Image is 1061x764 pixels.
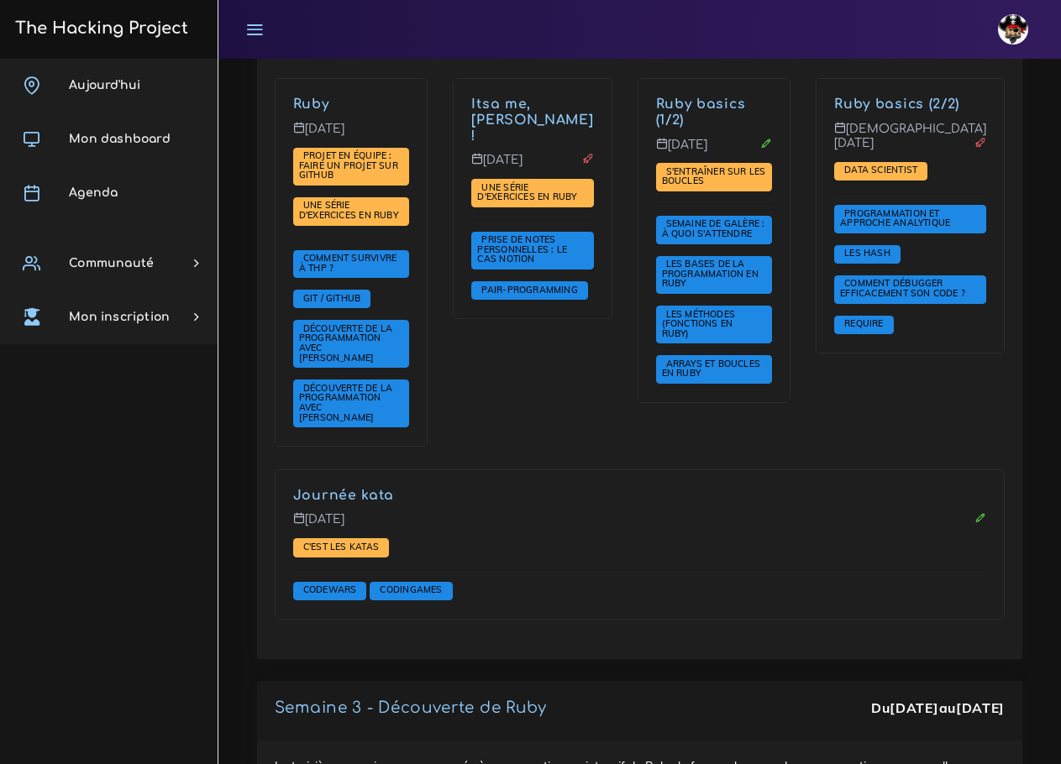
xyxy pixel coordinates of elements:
p: [DATE] [293,512,986,539]
a: Codingames [376,584,446,596]
h3: The Hacking Project [10,19,188,38]
p: [DATE] [293,122,410,149]
span: Agenda [69,186,118,199]
a: S'entraîner sur les boucles [662,166,766,188]
span: Une série d'exercices en Ruby [299,199,402,221]
a: Require [840,318,887,330]
a: Ruby basics (2/2) [834,97,959,112]
a: Semaine de galère : à quoi s'attendre [662,218,765,240]
span: Mon inscription [69,311,170,323]
div: Du au [871,699,1005,718]
a: Codewars [299,584,361,596]
span: Projet en équipe : faire un projet sur Github [299,149,398,181]
span: Les bases de la programmation en Ruby [662,258,759,289]
a: C'est les katas [299,542,383,553]
span: Communauté [69,257,154,269]
a: Data scientist [840,165,922,176]
span: Codingames [376,583,446,595]
span: C'est les katas [299,541,383,552]
a: Arrays et boucles en Ruby [662,358,761,380]
span: Mon dashboard [69,133,171,145]
strong: [DATE] [956,699,1005,716]
a: Les Hash [840,248,895,259]
a: Semaine 3 - Découverte de Ruby [275,699,547,716]
a: Les bases de la programmation en Ruby [662,259,759,290]
a: Pair-Programming [477,284,581,296]
img: avatar [998,14,1028,44]
span: Require [840,317,887,329]
a: Comment survivre à THP ? [299,253,397,275]
p: [DATE] [471,153,593,180]
a: Découverte de la programmation avec [PERSON_NAME] [299,383,392,424]
a: Une série d'exercices en Ruby [299,200,402,222]
span: Comment débugger efficacement son code ? [840,277,969,299]
a: Découverte de la programmation avec [PERSON_NAME] [299,323,392,364]
a: Git / Github [299,293,365,305]
p: [DATE] [656,138,773,165]
p: [DEMOGRAPHIC_DATA][DATE] [834,122,986,163]
span: Les Hash [840,247,895,259]
a: Journée kata [293,488,394,503]
a: Programmation et approche analytique [840,207,954,229]
span: Arrays et boucles en Ruby [662,358,761,379]
span: S'entraîner sur les boucles [662,165,766,187]
strong: [DATE] [890,699,938,716]
span: Prise de notes personnelles : le cas Notion [477,233,567,264]
a: Ruby basics (1/2) [656,97,746,128]
span: Découverte de la programmation avec [PERSON_NAME] [299,382,392,423]
a: Une série d'exercices en Ruby [477,181,580,203]
span: Aujourd'hui [69,79,140,92]
span: Codewars [299,583,361,595]
a: Projet en équipe : faire un projet sur Github [299,150,398,181]
a: Prise de notes personnelles : le cas Notion [477,234,567,265]
a: Ruby [293,97,329,112]
a: Itsa me, [PERSON_NAME] ! [471,97,593,144]
span: Comment survivre à THP ? [299,252,397,274]
span: Semaine de galère : à quoi s'attendre [662,217,765,239]
span: Git / Github [299,292,365,304]
span: Data scientist [840,164,922,175]
a: Comment débugger efficacement son code ? [840,278,969,300]
a: Les méthodes (fonctions en Ruby) [662,308,736,339]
